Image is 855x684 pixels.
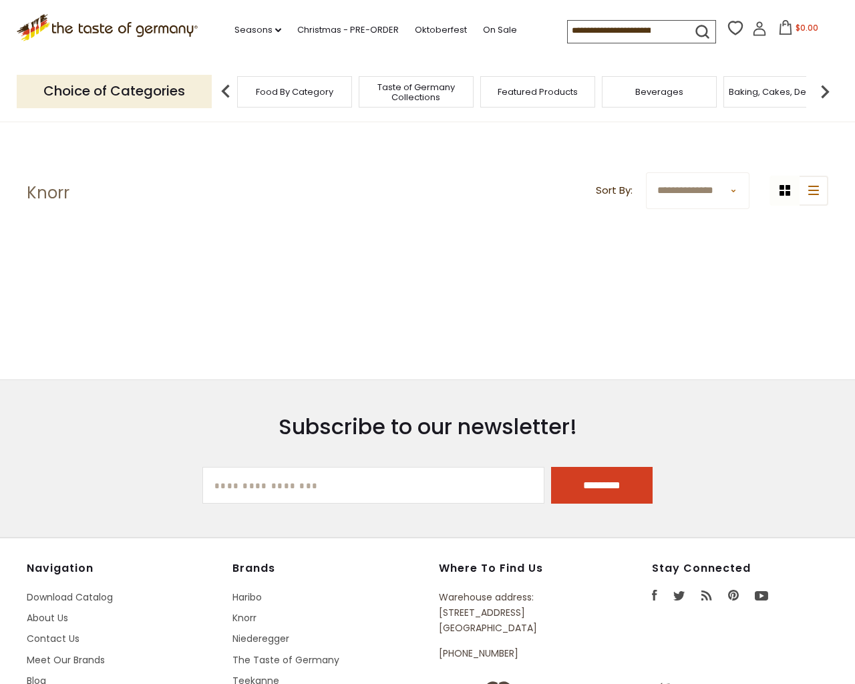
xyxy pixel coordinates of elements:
[596,182,633,199] label: Sort By:
[212,78,239,105] img: previous arrow
[415,23,467,37] a: Oktoberfest
[27,632,79,645] a: Contact Us
[17,75,212,108] p: Choice of Categories
[232,562,425,575] h4: Brands
[27,562,219,575] h4: Navigation
[232,590,262,604] a: Haribo
[232,632,289,645] a: Niederegger
[439,646,591,661] p: [PHONE_NUMBER]
[27,611,68,625] a: About Us
[635,87,683,97] a: Beverages
[256,87,333,97] a: Food By Category
[297,23,399,37] a: Christmas - PRE-ORDER
[234,23,281,37] a: Seasons
[27,183,69,203] h1: Knorr
[27,653,105,667] a: Meet Our Brands
[769,20,826,40] button: $0.00
[729,87,832,97] a: Baking, Cakes, Desserts
[439,590,591,637] p: Warehouse address: [STREET_ADDRESS] [GEOGRAPHIC_DATA]
[498,87,578,97] a: Featured Products
[363,82,470,102] a: Taste of Germany Collections
[483,23,517,37] a: On Sale
[439,562,591,575] h4: Where to find us
[796,22,818,33] span: $0.00
[232,611,256,625] a: Knorr
[202,413,653,440] h3: Subscribe to our newsletter!
[232,653,339,667] a: The Taste of Germany
[27,590,113,604] a: Download Catalog
[812,78,838,105] img: next arrow
[652,562,828,575] h4: Stay Connected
